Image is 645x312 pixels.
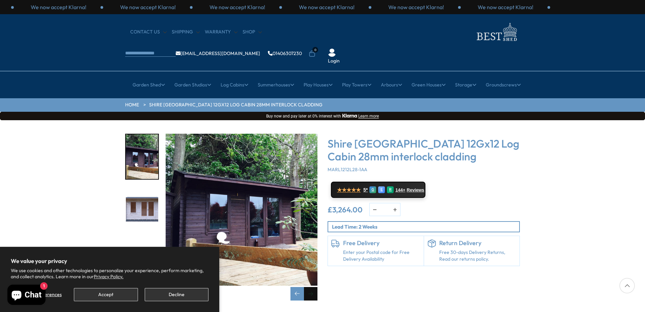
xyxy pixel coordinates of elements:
div: Previous slide [290,287,304,301]
a: Arbours [381,76,402,93]
a: Shipping [172,29,200,35]
a: Garden Studios [174,76,211,93]
span: Reviews [407,187,424,193]
a: Green Houses [412,76,446,93]
a: Storage [455,76,476,93]
p: Lead Time: 2 Weeks [332,223,519,230]
div: 3 / 3 [461,3,550,11]
p: We now accept Klarna! [209,3,265,11]
button: Decline [145,288,208,301]
h6: Free Delivery [343,239,420,247]
div: 2 / 3 [371,3,461,11]
a: Login [328,58,340,64]
h2: We value your privacy [11,258,208,264]
h3: Shire [GEOGRAPHIC_DATA] 12Gx12 Log Cabin 28mm interlock cladding [328,137,520,163]
img: logo [473,21,520,43]
p: We now accept Klarna! [299,3,355,11]
div: 3 / 3 [193,3,282,11]
p: We now accept Klarna! [31,3,86,11]
div: 16 / 18 [166,134,317,301]
img: Marlborough_5_2e47c216-2484-4b3c-8acf-810f5473f43b_200x200.jpg [126,134,158,179]
p: We use cookies and other technologies to personalize your experience, perform marketing, and coll... [11,267,208,280]
a: 01406307230 [268,51,302,56]
div: G [369,186,376,193]
ins: £3,264.00 [328,206,363,213]
div: 18 / 18 [125,239,159,286]
a: Shop [243,29,262,35]
a: Enter your Postal code for Free Delivery Availability [343,249,420,262]
a: Garden Shed [133,76,165,93]
a: Groundscrews [486,76,521,93]
p: We now accept Klarna! [120,3,176,11]
a: HOME [125,102,139,108]
a: CONTACT US [130,29,167,35]
p: We now accept Klarna! [478,3,533,11]
a: 0 [309,50,315,57]
img: Shire Marlborough 12Gx12 Log Cabin 28mm interlock cladding - Best Shed [166,134,317,286]
div: 1 / 3 [282,3,371,11]
span: ★★★★★ [337,187,361,193]
img: User Icon [328,49,336,57]
a: [EMAIL_ADDRESS][DOMAIN_NAME] [176,51,260,56]
a: Warranty [205,29,237,35]
div: 17 / 18 [125,186,159,233]
a: Log Cabins [221,76,248,93]
a: Shire [GEOGRAPHIC_DATA] 12Gx12 Log Cabin 28mm interlock cladding [149,102,322,108]
h6: Return Delivery [439,239,516,247]
img: Marlborough12gx12__white_0000_2a6fe599-e600-49f0-9a53-57bd9b8651ae_200x200.jpg [126,187,158,232]
p: Free 30-days Delivery Returns, Read our returns policy. [439,249,516,262]
inbox-online-store-chat: Shopify online store chat [5,285,48,307]
div: 16 / 18 [125,134,159,180]
div: E [378,186,385,193]
span: 0 [312,47,318,53]
a: Privacy Policy. [94,274,123,280]
a: Summerhouses [258,76,294,93]
a: Play Towers [342,76,371,93]
div: Next slide [304,287,317,301]
div: 1 / 3 [14,3,103,11]
a: ★★★★★ 5* G E R 144+ Reviews [331,182,425,198]
a: Play Houses [304,76,333,93]
div: 2 / 3 [103,3,193,11]
p: We now accept Klarna! [388,3,444,11]
button: Accept [74,288,138,301]
img: Marlborough12gx12_open_white_0000_5fb43c91-d2aa-4dc9-87e9-0d23bc789a69_200x200.jpg [126,240,158,285]
span: MARL1212L28-1AA [328,166,367,173]
span: 144+ [395,187,405,193]
div: R [387,186,394,193]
